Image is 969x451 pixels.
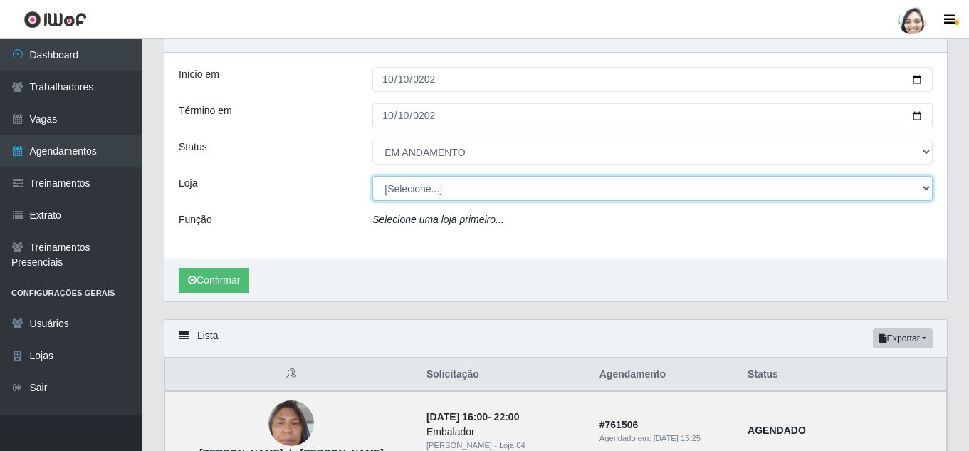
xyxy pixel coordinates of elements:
[873,328,933,348] button: Exportar
[372,103,933,128] input: 00/00/0000
[372,67,933,92] input: 00/00/0000
[654,434,701,442] time: [DATE] 15:25
[426,411,488,423] time: [DATE] 16:00
[599,432,730,445] div: Agendado em:
[179,140,207,155] label: Status
[179,268,249,293] button: Confirmar
[23,11,87,28] img: CoreUI Logo
[179,212,212,227] label: Função
[591,358,739,392] th: Agendamento
[748,425,806,436] strong: AGENDADO
[164,320,947,358] div: Lista
[494,411,520,423] time: 22:00
[179,67,219,82] label: Início em
[179,176,197,191] label: Loja
[739,358,946,392] th: Status
[179,103,232,118] label: Término em
[599,419,639,430] strong: # 761506
[418,358,591,392] th: Solicitação
[426,425,582,440] div: Embalador
[372,214,503,225] i: Selecione uma loja primeiro...
[426,411,519,423] strong: -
